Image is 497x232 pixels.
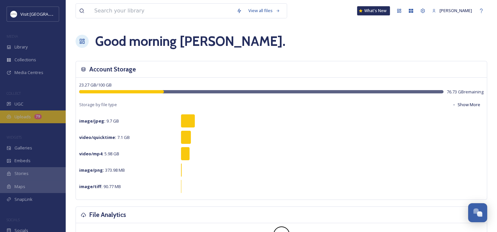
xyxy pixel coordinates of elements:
[14,196,33,203] span: SnapLink
[79,151,119,157] span: 5.98 GB
[14,170,29,177] span: Stories
[79,118,105,124] strong: image/jpeg :
[449,98,484,111] button: Show More
[79,184,102,189] strong: image/tiff :
[89,210,126,220] h3: File Analytics
[357,6,390,15] a: What's New
[440,8,472,13] span: [PERSON_NAME]
[79,167,125,173] span: 373.98 MB
[447,89,484,95] span: 76.73 GB remaining
[14,158,31,164] span: Embeds
[14,57,36,63] span: Collections
[79,82,112,88] span: 23.27 GB / 100 GB
[79,102,117,108] span: Storage by file type
[7,34,18,39] span: MEDIA
[89,65,136,74] h3: Account Storage
[79,134,116,140] strong: video/quicktime :
[14,44,28,50] span: Library
[79,134,130,140] span: 7.1 GB
[468,203,487,222] button: Open Chat
[7,91,21,96] span: COLLECT
[14,145,32,151] span: Galleries
[14,114,31,120] span: Uploads
[14,101,23,107] span: UGC
[11,11,17,17] img: Circle%20Logo.png
[34,114,42,119] div: 79
[245,4,283,17] a: View all files
[7,217,20,222] span: SOCIALS
[79,151,103,157] strong: video/mp4 :
[7,135,22,140] span: WIDGETS
[429,4,475,17] a: [PERSON_NAME]
[79,184,121,189] span: 90.77 MB
[79,167,104,173] strong: image/png :
[79,118,119,124] span: 9.7 GB
[14,184,25,190] span: Maps
[95,31,285,51] h1: Good morning [PERSON_NAME] .
[91,4,233,18] input: Search your library
[14,69,43,76] span: Media Centres
[20,11,71,17] span: Visit [GEOGRAPHIC_DATA]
